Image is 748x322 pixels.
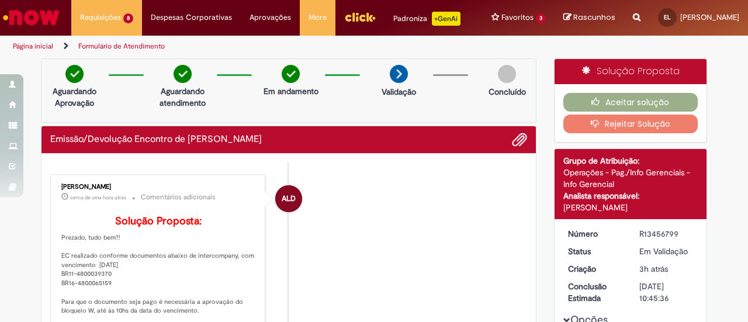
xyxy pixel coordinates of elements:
[50,134,262,145] h2: Emissão/Devolução Encontro de Contas Fornecedor Histórico de tíquete
[563,155,698,167] div: Grupo de Atribuição:
[563,12,615,23] a: Rascunhos
[275,185,302,212] div: Andressa Luiza Da Silva
[250,12,291,23] span: Aprovações
[46,85,103,109] p: Aguardando Aprovação
[344,8,376,26] img: click_logo_yellow_360x200.png
[282,65,300,83] img: check-circle-green.png
[559,245,631,257] dt: Status
[432,12,460,26] p: +GenAi
[563,190,698,202] div: Analista responsável:
[559,228,631,240] dt: Número
[1,6,61,29] img: ServiceNow
[563,202,698,213] div: [PERSON_NAME]
[680,12,739,22] span: [PERSON_NAME]
[115,214,202,228] b: Solução Proposta:
[382,86,416,98] p: Validação
[536,13,546,23] span: 3
[141,192,216,202] small: Comentários adicionais
[154,85,211,109] p: Aguardando atendimento
[70,194,126,201] time: 28/08/2025 12:23:37
[498,65,516,83] img: img-circle-grey.png
[80,12,121,23] span: Requisições
[563,167,698,190] div: Operações - Pag./Info Gerenciais - Info Gerencial
[563,93,698,112] button: Aceitar solução
[70,194,126,201] span: cerca de uma hora atrás
[664,13,671,21] span: EL
[65,65,84,83] img: check-circle-green.png
[489,86,526,98] p: Concluído
[573,12,615,23] span: Rascunhos
[151,12,232,23] span: Despesas Corporativas
[13,41,53,51] a: Página inicial
[639,264,668,274] time: 28/08/2025 10:45:32
[393,12,460,26] div: Padroniza
[512,132,527,147] button: Adicionar anexos
[61,183,256,191] div: [PERSON_NAME]
[563,115,698,133] button: Rejeitar Solução
[174,65,192,83] img: check-circle-green.png
[559,263,631,275] dt: Criação
[309,12,327,23] span: More
[501,12,534,23] span: Favoritos
[639,281,694,304] div: [DATE] 10:45:36
[390,65,408,83] img: arrow-next.png
[555,59,707,84] div: Solução Proposta
[282,185,296,213] span: ALD
[123,13,133,23] span: 8
[639,264,668,274] span: 3h atrás
[559,281,631,304] dt: Conclusão Estimada
[639,245,694,257] div: Em Validação
[264,85,318,97] p: Em andamento
[639,228,694,240] div: R13456799
[639,263,694,275] div: 28/08/2025 10:45:32
[9,36,490,57] ul: Trilhas de página
[78,41,165,51] a: Formulário de Atendimento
